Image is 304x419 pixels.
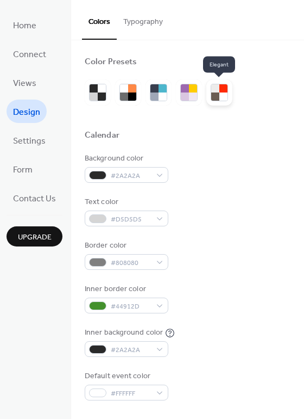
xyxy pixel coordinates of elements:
span: Design [13,104,40,121]
div: Inner border color [85,284,166,295]
a: Connect [7,42,53,65]
span: Settings [13,133,46,150]
a: Home [7,13,43,36]
span: #D5D5D5 [111,214,151,225]
span: #FFFFFF [111,388,151,399]
a: Views [7,71,43,94]
div: Color Presets [85,57,137,68]
span: #44912D [111,301,151,312]
span: Views [13,75,36,92]
div: Text color [85,196,166,208]
span: Upgrade [18,232,52,243]
a: Form [7,157,39,181]
a: Design [7,100,47,123]
span: Connect [13,46,46,63]
span: Elegant [203,57,235,73]
div: Background color [85,153,166,164]
div: Border color [85,240,166,251]
div: Calendar [85,130,119,141]
div: Default event color [85,371,166,382]
div: Inner background color [85,327,163,338]
span: Form [13,162,33,178]
span: #2A2A2A [111,344,151,356]
a: Settings [7,128,52,152]
button: Upgrade [7,226,62,247]
a: Contact Us [7,186,62,209]
span: #2A2A2A [111,170,151,182]
span: Contact Us [13,190,56,207]
span: #808080 [111,257,151,269]
span: Home [13,17,36,34]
